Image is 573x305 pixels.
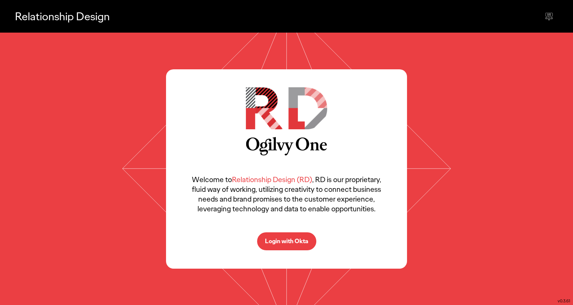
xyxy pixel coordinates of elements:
[540,7,558,25] div: Send feedback
[15,9,110,24] p: Relationship Design
[265,238,308,244] p: Login with Okta
[189,175,384,214] p: Welcome to , RD is our proprietary, fluid way of working, utilizing creativity to connect busines...
[232,175,312,184] span: Relationship Design (RD)
[257,232,316,250] button: Login with Okta
[246,87,327,129] img: RD Logo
